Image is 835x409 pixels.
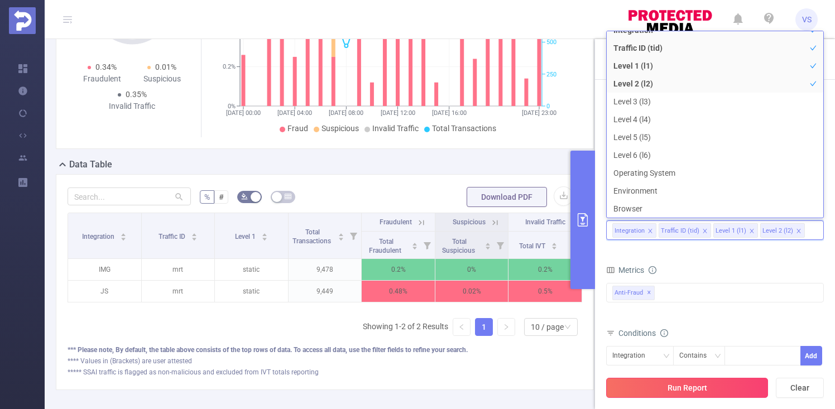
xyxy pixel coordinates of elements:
[810,116,817,123] i: icon: check
[607,200,823,218] li: Browser
[762,224,793,238] div: Level 2 (l2)
[68,187,191,205] input: Search...
[261,236,267,239] i: icon: caret-down
[321,124,359,133] span: Suspicious
[713,223,758,238] li: Level 1 (l1)
[142,281,215,302] p: mrt
[802,8,812,31] span: VS
[289,259,362,280] p: 9,478
[607,164,823,182] li: Operating System
[659,223,711,238] li: Traffic ID (tid)
[618,329,668,338] span: Conditions
[551,241,557,244] i: icon: caret-up
[776,378,824,398] button: Clear
[810,80,817,87] i: icon: check
[68,259,141,280] p: IMG
[362,259,435,280] p: 0.2%
[492,232,508,258] i: Filter menu
[72,73,132,85] div: Fraudulent
[226,109,261,117] tspan: [DATE] 00:00
[647,286,651,300] span: ✕
[615,224,645,238] div: Integration
[126,90,147,99] span: 0.35%
[215,281,288,302] p: static
[508,259,582,280] p: 0.2%
[810,98,817,105] i: icon: check
[261,232,267,235] i: icon: caret-up
[277,109,312,117] tspan: [DATE] 04:00
[716,224,746,238] div: Level 1 (l1)
[458,324,465,330] i: icon: left
[551,245,557,248] i: icon: caret-down
[497,318,515,336] li: Next Page
[607,93,823,110] li: Level 3 (l3)
[411,241,417,244] i: icon: caret-up
[95,62,117,71] span: 0.34%
[546,71,556,78] tspan: 250
[476,319,492,335] a: 1
[435,259,508,280] p: 0%
[551,241,558,248] div: Sort
[9,7,36,34] img: Protected Media
[362,281,435,302] p: 0.48%
[289,281,362,302] p: 9,449
[338,232,344,235] i: icon: caret-up
[810,45,817,51] i: icon: check
[519,242,547,250] span: Total IVT
[702,228,708,235] i: icon: close
[121,232,127,235] i: icon: caret-up
[607,75,823,93] li: Level 2 (l2)
[235,233,257,240] span: Level 1
[607,39,823,57] li: Traffic ID (tid)
[810,152,817,158] i: icon: check
[102,100,162,112] div: Invalid Traffic
[219,193,224,201] span: #
[369,238,403,254] span: Total Fraudulent
[285,193,291,200] i: icon: table
[810,205,817,212] i: icon: check
[612,223,656,238] li: Integration
[810,187,817,194] i: icon: check
[661,224,699,238] div: Traffic ID (tid)
[612,286,655,300] span: Anti-Fraud
[431,109,466,117] tspan: [DATE] 16:00
[453,218,486,226] span: Suspicious
[660,329,668,337] i: icon: info-circle
[292,228,333,245] span: Total Transactions
[345,213,361,258] i: Filter menu
[484,241,491,248] div: Sort
[566,232,582,258] i: Filter menu
[68,367,582,377] div: ***** SSAI traffic is flagged as non-malicious and excluded from IVT totals reporting
[546,103,550,110] tspan: 0
[800,346,822,365] button: Add
[607,182,823,200] li: Environment
[503,324,510,330] i: icon: right
[241,193,248,200] i: icon: bg-colors
[68,356,582,366] div: **** Values in (Brackets) are user attested
[649,266,656,274] i: icon: info-circle
[329,109,363,117] tspan: [DATE] 08:00
[69,158,112,171] h2: Data Table
[159,233,187,240] span: Traffic ID
[68,345,582,355] div: *** Please note, By default, the table above consists of the top rows of data. To access all data...
[453,318,471,336] li: Previous Page
[485,241,491,244] i: icon: caret-up
[204,193,210,201] span: %
[121,236,127,239] i: icon: caret-down
[372,124,419,133] span: Invalid Traffic
[120,232,127,238] div: Sort
[607,128,823,146] li: Level 5 (l5)
[82,233,116,240] span: Integration
[338,232,344,238] div: Sort
[411,241,418,248] div: Sort
[432,124,496,133] span: Total Transactions
[261,232,268,238] div: Sort
[607,57,823,75] li: Level 1 (l1)
[419,232,435,258] i: Filter menu
[191,232,198,238] div: Sort
[647,228,653,235] i: icon: close
[525,218,565,226] span: Invalid Traffic
[749,228,755,235] i: icon: close
[606,378,768,398] button: Run Report
[442,238,477,254] span: Total Suspicious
